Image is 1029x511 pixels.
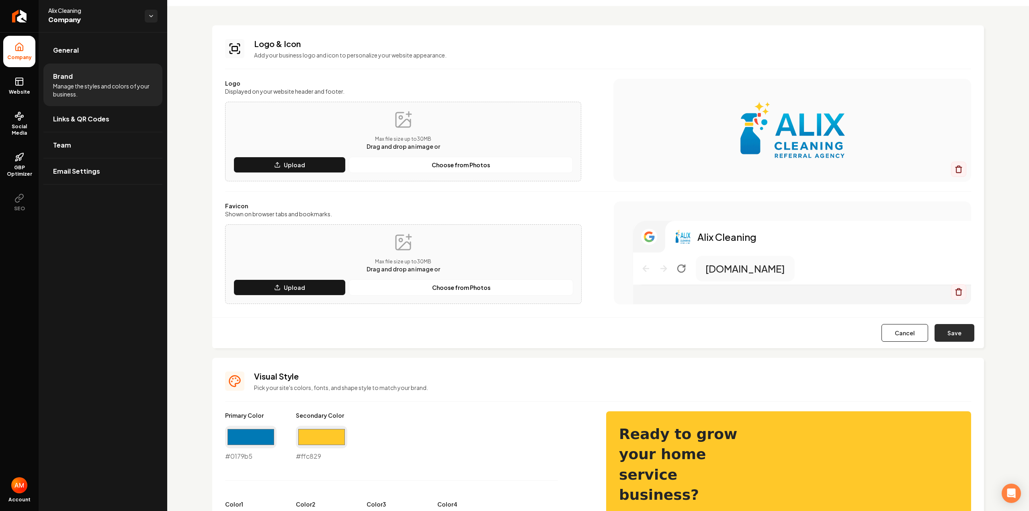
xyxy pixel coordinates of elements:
[234,157,346,173] button: Upload
[367,265,440,273] span: Drag and drop an image or
[53,166,100,176] span: Email Settings
[254,384,971,392] p: Pick your site's colors, fonts, and shape style to match your brand.
[225,87,581,95] label: Displayed on your website header and footer.
[48,6,138,14] span: Alix Cleaning
[53,140,71,150] span: Team
[3,187,35,218] button: SEO
[296,426,347,461] div: #ffc829
[225,500,277,508] label: Color 1
[629,98,955,162] img: Logo
[53,72,73,81] span: Brand
[48,14,138,26] span: Company
[225,411,277,419] label: Primary Color
[3,105,35,143] a: Social Media
[284,283,305,291] p: Upload
[675,229,691,245] img: Logo
[1002,484,1021,503] div: Open Intercom Messenger
[254,371,971,382] h3: Visual Style
[53,45,79,55] span: General
[432,161,490,169] p: Choose from Photos
[234,279,346,296] button: Upload
[349,157,573,173] button: Choose from Photos
[432,283,490,291] p: Choose from Photos
[225,202,582,210] label: Favicon
[367,143,440,150] span: Drag and drop an image or
[43,158,162,184] a: Email Settings
[4,54,35,61] span: Company
[254,51,971,59] p: Add your business logo and icon to personalize your website appearance.
[881,324,928,342] button: Cancel
[367,500,418,508] label: Color 3
[284,161,305,169] p: Upload
[53,114,109,124] span: Links & QR Codes
[254,38,971,49] h3: Logo & Icon
[296,500,347,508] label: Color 2
[3,146,35,184] a: GBP Optimizer
[935,324,974,342] button: Save
[3,164,35,177] span: GBP Optimizer
[53,82,153,98] span: Manage the styles and colors of your business.
[43,106,162,132] a: Links & QR Codes
[697,230,756,243] p: Alix Cleaning
[296,411,347,419] label: Secondary Color
[225,79,581,87] label: Logo
[6,89,33,95] span: Website
[43,132,162,158] a: Team
[11,205,28,212] span: SEO
[12,10,27,23] img: Rebolt Logo
[11,477,27,493] button: Open user button
[437,500,489,508] label: Color 4
[349,279,573,296] button: Choose from Photos
[8,497,31,503] span: Account
[225,426,277,461] div: #0179b5
[367,136,440,142] p: Max file size up to 30 MB
[43,37,162,63] a: General
[367,259,440,265] p: Max file size up to 30 MB
[705,262,785,275] p: [DOMAIN_NAME]
[3,70,35,102] a: Website
[3,123,35,136] span: Social Media
[225,210,582,218] label: Shown on browser tabs and bookmarks.
[11,477,27,493] img: Alix Merina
